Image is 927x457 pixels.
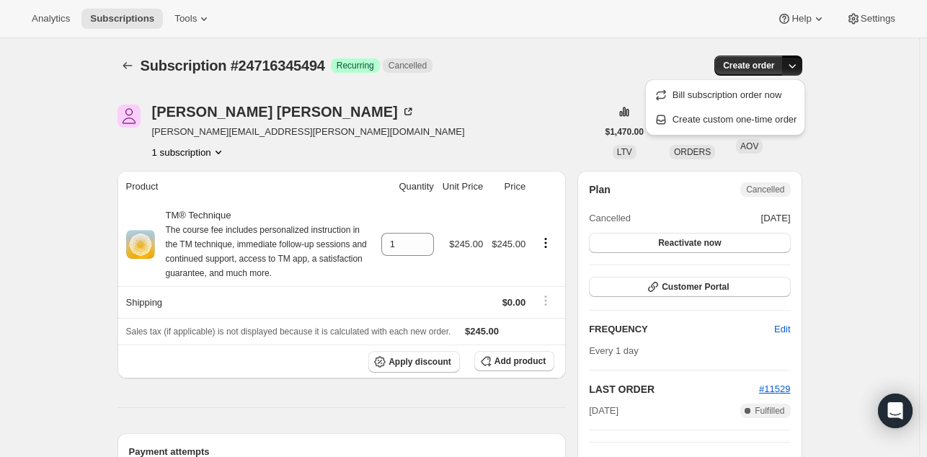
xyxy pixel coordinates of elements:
button: Product actions [152,145,226,159]
span: Help [791,13,811,25]
button: Edit [766,318,799,341]
th: Price [487,171,530,203]
button: Subscriptions [81,9,163,29]
span: $245.00 [465,326,499,337]
th: Product [117,171,377,203]
button: Settings [838,9,904,29]
a: #11529 [759,383,790,394]
h2: LAST ORDER [589,382,759,396]
button: Shipping actions [534,293,557,309]
th: Unit Price [438,171,487,203]
div: [PERSON_NAME] [PERSON_NAME] [152,105,415,119]
div: TM® Technique [155,208,373,280]
span: Cancelled [746,184,784,195]
span: ORDERS [674,147,711,157]
h2: FREQUENCY [589,322,774,337]
button: Help [768,9,834,29]
span: Cancelled [389,60,427,71]
button: Customer Portal [589,277,790,297]
span: Create order [723,60,774,71]
h2: Plan [589,182,611,197]
span: Edit [774,322,790,337]
div: Open Intercom Messenger [878,394,913,428]
span: Every 1 day [589,345,639,356]
button: $1,470.00 [597,122,652,142]
span: Create custom one-time order [673,114,797,125]
span: Analytics [32,13,70,25]
span: Fulfilled [755,405,784,417]
span: Tools [174,13,197,25]
span: Settings [861,13,895,25]
button: Product actions [534,235,557,251]
span: $245.00 [492,239,525,249]
span: $245.00 [449,239,483,249]
button: Create order [714,56,783,76]
span: Recurring [337,60,374,71]
span: Cancelled [589,211,631,226]
span: Bill subscription order now [673,89,782,100]
span: Reactivate now [658,237,721,249]
img: product img [126,230,155,259]
th: Shipping [117,286,377,318]
span: Sales tax (if applicable) is not displayed because it is calculated with each new order. [126,327,451,337]
span: Apply discount [389,356,451,368]
small: The course fee includes personalized instruction in the TM technique, immediate follow-up session... [166,225,367,278]
span: [DATE] [589,404,618,418]
span: [PERSON_NAME][EMAIL_ADDRESS][PERSON_NAME][DOMAIN_NAME] [152,125,465,139]
button: Tools [166,9,220,29]
span: LTV [617,147,632,157]
span: $1,470.00 [606,126,644,138]
button: Apply discount [368,351,460,373]
th: Quantity [377,171,438,203]
span: Customer Portal [662,281,729,293]
span: Add product [494,355,546,367]
button: Add product [474,351,554,371]
button: #11529 [759,382,790,396]
span: [DATE] [761,211,791,226]
button: Analytics [23,9,79,29]
span: Subscriptions [90,13,154,25]
button: Reactivate now [589,233,790,253]
span: Subscription #24716345494 [141,58,325,74]
span: Padmaja Patel [117,105,141,128]
button: Subscriptions [117,56,138,76]
span: $0.00 [502,297,526,308]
